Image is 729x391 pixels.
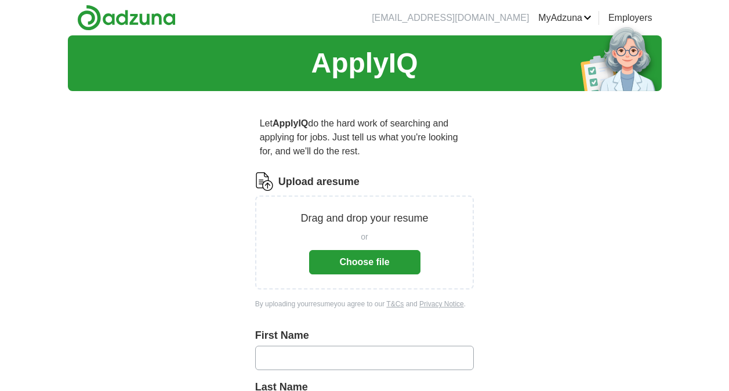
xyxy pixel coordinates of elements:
a: Employers [608,11,652,25]
p: Drag and drop your resume [300,211,428,226]
img: CV Icon [255,172,274,191]
label: First Name [255,328,474,343]
img: Adzuna logo [77,5,176,31]
label: Upload a resume [278,174,360,190]
div: By uploading your resume you agree to our and . [255,299,474,309]
a: MyAdzuna [538,11,592,25]
p: Let do the hard work of searching and applying for jobs. Just tell us what you're looking for, an... [255,112,474,163]
h1: ApplyIQ [311,42,418,84]
strong: ApplyIQ [273,118,308,128]
li: [EMAIL_ADDRESS][DOMAIN_NAME] [372,11,529,25]
span: or [361,231,368,243]
button: Choose file [309,250,420,274]
a: Privacy Notice [419,300,464,308]
a: T&Cs [386,300,404,308]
